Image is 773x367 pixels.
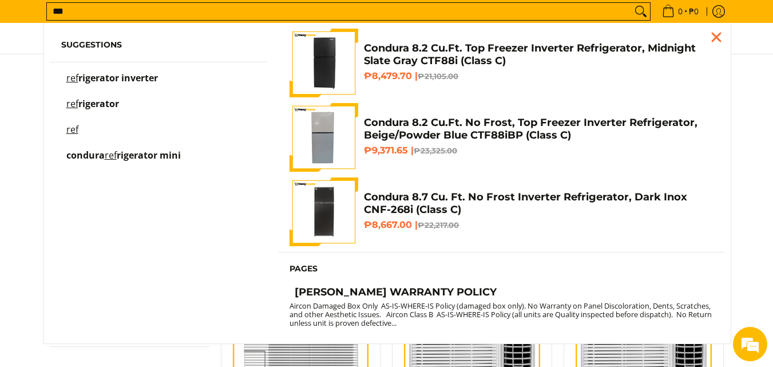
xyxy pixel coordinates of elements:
img: Condura 8.2 Cu.Ft. No Frost, Top Freezer Inverter Refrigerator, Beige/Powder Blue CTF88iBP (Class C) [290,103,358,172]
img: Condura 8.2 Cu.Ft. Top Freezer Inverter Refrigerator, Midnight Slate Gray CTF88i (Class C) [290,29,358,97]
span: We're online! [66,111,158,226]
del: ₱22,217.00 [418,220,459,230]
del: ₱21,105.00 [418,72,458,81]
span: rigerator [78,97,119,110]
mark: ref [105,149,117,161]
a: refrigerator inverter [61,74,256,94]
button: Search [632,3,650,20]
span: rigerator inverter [78,72,158,84]
h6: ₱9,371.65 | [364,145,713,156]
h6: ₱8,667.00 | [364,219,713,231]
a: Condura 8.7 Cu. Ft. No Frost Inverter Refrigerator, Dark Inox CNF-268i (Class C) Condura 8.7 Cu. ... [290,177,713,246]
h4: Condura 8.7 Cu. Ft. No Frost Inverter Refrigerator, Dark Inox CNF-268i (Class C) [364,191,713,216]
h4: Condura 8.2 Cu.Ft. Top Freezer Inverter Refrigerator, Midnight Slate Gray CTF88i (Class C) [364,42,713,68]
span: • [659,5,702,18]
p: refrigerator [66,100,119,120]
span: rigerator mini [117,149,181,161]
div: Chat with us now [60,64,192,79]
mark: ref [66,97,78,110]
a: [PERSON_NAME] WARRANTY POLICY [290,286,713,302]
a: refrigerator [61,100,256,120]
mark: ref [66,123,78,136]
p: condura refrigerator mini [66,151,181,171]
span: ₱0 [687,7,700,15]
h6: Suggestions [61,40,256,50]
h6: Pages [290,264,713,274]
div: Close pop up [708,29,725,46]
a: Condura 8.2 Cu.Ft. Top Freezer Inverter Refrigerator, Midnight Slate Gray CTF88i (Class C) Condur... [290,29,713,97]
h4: [PERSON_NAME] WARRANTY POLICY [295,286,497,299]
p: refrigerator inverter [66,74,158,94]
mark: ref [66,72,78,84]
p: ref [66,125,78,145]
h4: Condura 8.2 Cu.Ft. No Frost, Top Freezer Inverter Refrigerator, Beige/Powder Blue CTF88iBP (Class C) [364,116,713,142]
span: condura [66,149,105,161]
span: 0 [676,7,684,15]
small: Aircon Damaged Box Only AS-IS-WHERE-IS Policy (damaged box only). No Warranty on Panel Discolorat... [290,301,712,328]
h6: ₱8,479.70 | [364,70,713,82]
del: ₱23,325.00 [414,146,457,155]
img: Condura 8.7 Cu. Ft. No Frost Inverter Refrigerator, Dark Inox CNF-268i (Class C) [290,179,358,246]
a: ref [61,125,256,145]
a: condura refrigerator mini [61,151,256,171]
div: Minimize live chat window [188,6,215,33]
textarea: Type your message and hit 'Enter' [6,245,218,285]
a: Condura 8.2 Cu.Ft. No Frost, Top Freezer Inverter Refrigerator, Beige/Powder Blue CTF88iBP (Class... [290,103,713,172]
